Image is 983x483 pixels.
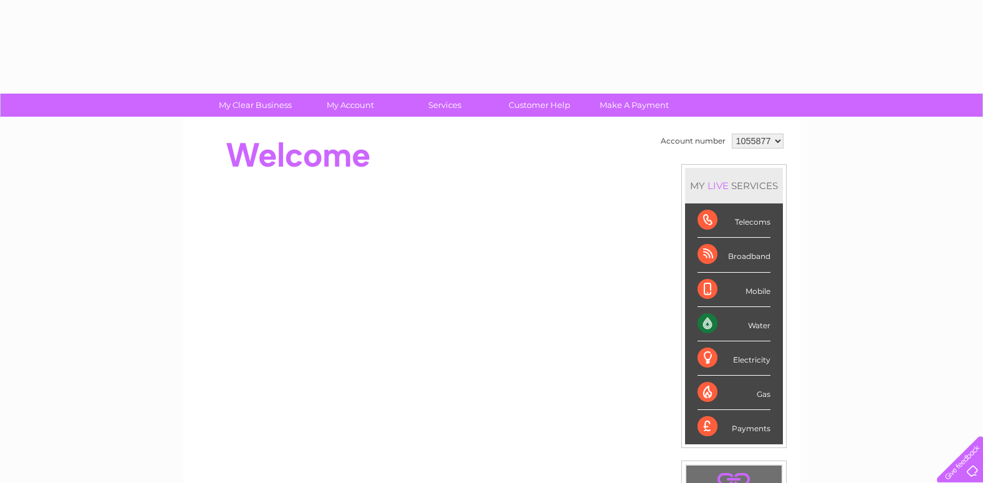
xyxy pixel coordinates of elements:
div: LIVE [705,180,731,192]
div: Electricity [698,341,770,376]
a: My Account [299,94,401,117]
div: MY SERVICES [685,168,783,203]
div: Broadband [698,238,770,272]
div: Mobile [698,273,770,307]
div: Telecoms [698,203,770,238]
div: Water [698,307,770,341]
div: Gas [698,376,770,410]
a: My Clear Business [204,94,307,117]
a: Customer Help [488,94,591,117]
a: Services [393,94,496,117]
div: Payments [698,410,770,444]
a: Make A Payment [583,94,686,117]
td: Account number [658,130,729,152]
